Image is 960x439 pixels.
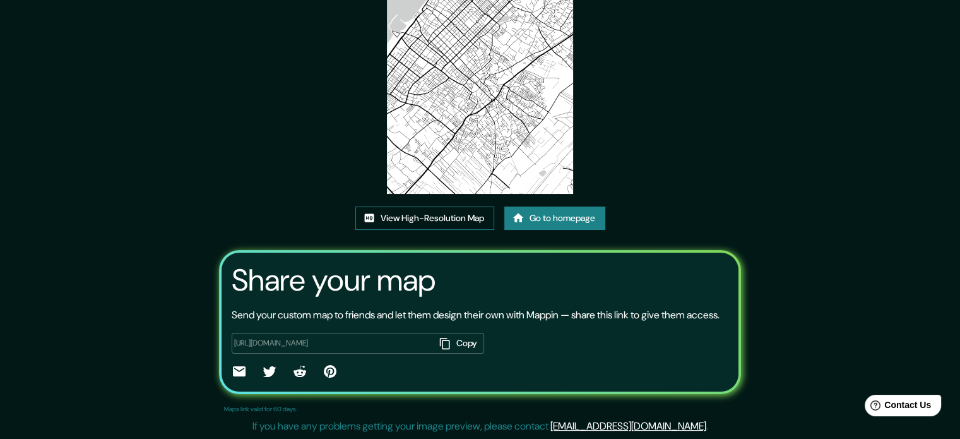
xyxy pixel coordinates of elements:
a: View High-Resolution Map [355,207,494,230]
a: [EMAIL_ADDRESS][DOMAIN_NAME] [550,419,706,433]
p: Send your custom map to friends and let them design their own with Mappin — share this link to gi... [232,308,720,323]
p: If you have any problems getting your image preview, please contact . [252,419,708,434]
a: Go to homepage [504,207,605,230]
iframe: Help widget launcher [848,390,946,425]
button: Copy [435,333,484,354]
h3: Share your map [232,263,436,298]
p: Maps link valid for 60 days. [224,404,297,414]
